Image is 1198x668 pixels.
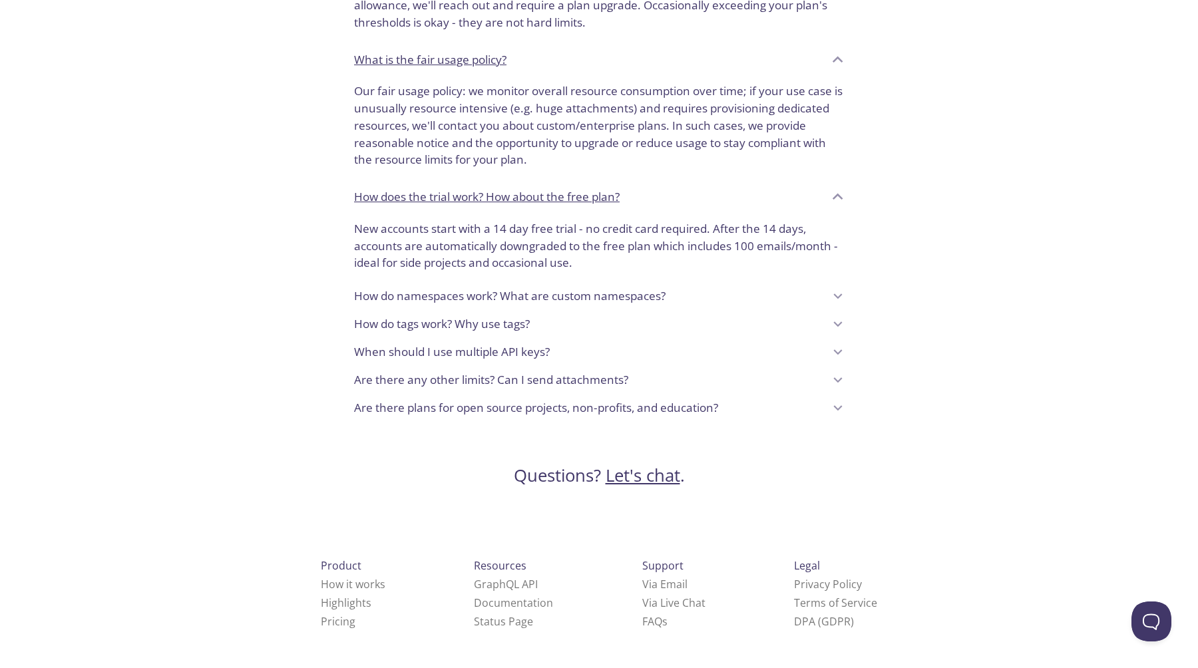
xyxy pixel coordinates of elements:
[474,595,553,610] a: Documentation
[354,83,844,168] p: Our fair usage policy: we monitor overall resource consumption over time; if your use case is unu...
[474,577,538,591] a: GraphQL API
[343,338,855,366] div: When should I use multiple API keys?
[642,577,688,591] a: Via Email
[354,188,620,206] p: How does the trial work? How about the free plan?
[794,577,862,591] a: Privacy Policy
[354,399,718,417] p: Are there plans for open source projects, non-profits, and education?
[474,614,533,629] a: Status Page
[642,614,668,629] a: FAQ
[321,614,355,629] a: Pricing
[642,595,705,610] a: Via Live Chat
[354,51,506,69] p: What is the fair usage policy?
[343,366,855,394] div: Are there any other limits? Can I send attachments?
[1131,601,1171,641] iframe: Help Scout Beacon - Open
[662,614,668,629] span: s
[354,220,844,271] p: New accounts start with a 14 day free trial - no credit card required. After the 14 days, account...
[794,558,820,573] span: Legal
[343,394,855,422] div: Are there plans for open source projects, non-profits, and education?
[343,282,855,310] div: How do namespaces work? What are custom namespaces?
[642,558,684,573] span: Support
[514,464,685,487] h3: Questions? .
[794,595,877,610] a: Terms of Service
[321,595,371,610] a: Highlights
[354,371,628,389] p: Are there any other limits? Can I send attachments?
[354,343,550,361] p: When should I use multiple API keys?
[343,41,855,77] div: What is the fair usage policy?
[794,614,854,629] a: DPA (GDPR)
[321,558,361,573] span: Product
[474,558,526,573] span: Resources
[606,464,680,487] a: Let's chat
[321,577,385,591] a: How it works
[343,310,855,338] div: How do tags work? Why use tags?
[343,215,855,282] div: How does the trial work? How about the free plan?
[354,315,530,333] p: How do tags work? Why use tags?
[343,179,855,215] div: How does the trial work? How about the free plan?
[354,287,666,305] p: How do namespaces work? What are custom namespaces?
